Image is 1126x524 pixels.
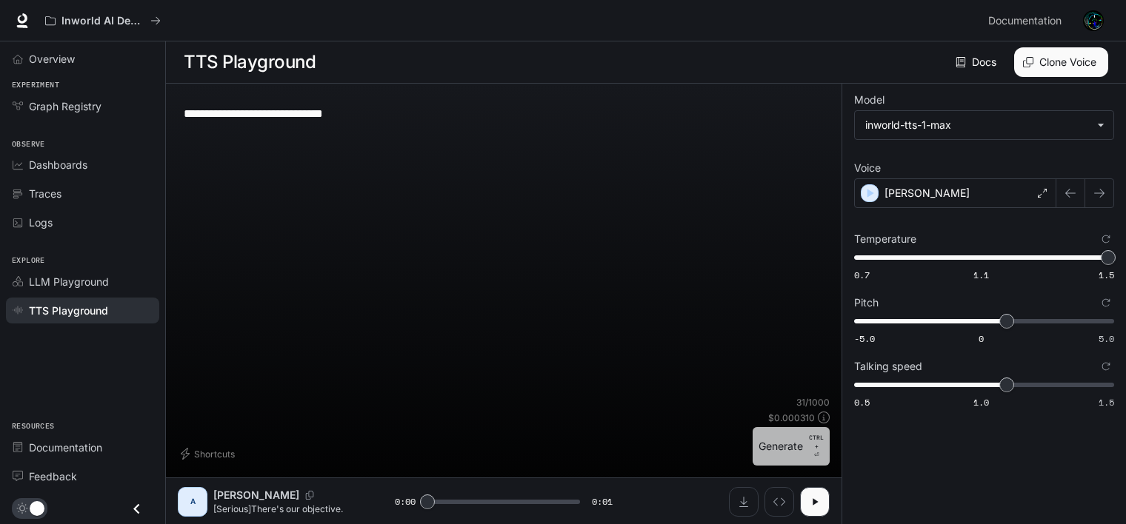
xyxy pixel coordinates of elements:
[865,118,1090,132] div: inworld-tts-1-max
[29,468,77,484] span: Feedback
[1083,10,1104,31] img: User avatar
[213,503,359,515] p: [Serious]There's our objective.
[809,433,824,460] p: ⏎
[39,6,167,36] button: All workspaces
[854,298,879,308] p: Pitch
[854,95,885,105] p: Model
[6,93,159,119] a: Graph Registry
[213,488,299,503] p: [PERSON_NAME]
[979,332,984,345] span: 0
[6,463,159,489] a: Feedback
[854,396,870,409] span: 0.5
[973,269,989,281] span: 1.1
[855,111,1113,139] div: inworld-tts-1-max
[854,163,881,173] p: Voice
[1098,358,1114,374] button: Reset to default
[6,152,159,178] a: Dashboards
[768,412,815,424] p: $ 0.000310
[854,234,916,244] p: Temperature
[61,15,144,27] p: Inworld AI Demos
[854,361,922,372] p: Talking speed
[6,46,159,72] a: Overview
[6,181,159,206] a: Traces
[299,491,320,500] button: Copy Voice ID
[29,186,61,201] span: Traces
[729,487,759,517] button: Download audio
[29,157,87,172] span: Dashboards
[395,494,416,509] span: 0:00
[30,500,44,516] span: Dark mode toggle
[6,434,159,460] a: Documentation
[982,6,1073,36] a: Documentation
[764,487,794,517] button: Inspect
[988,12,1062,30] span: Documentation
[973,396,989,409] span: 1.0
[1079,6,1108,36] button: User avatar
[809,433,824,451] p: CTRL +
[1099,269,1114,281] span: 1.5
[178,442,241,466] button: Shortcuts
[753,427,830,466] button: GenerateCTRL +⏎
[953,47,1002,77] a: Docs
[1014,47,1108,77] button: Clone Voice
[29,274,109,289] span: LLM Playground
[6,209,159,235] a: Logs
[181,490,204,514] div: A
[6,269,159,295] a: LLM Playground
[796,396,830,409] p: 31 / 1000
[29,51,75,67] span: Overview
[29,440,102,455] span: Documentation
[29,98,101,114] span: Graph Registry
[184,47,316,77] h1: TTS Playground
[1099,332,1114,345] span: 5.0
[592,494,613,509] span: 0:01
[29,215,53,230] span: Logs
[854,269,870,281] span: 0.7
[1098,231,1114,247] button: Reset to default
[1099,396,1114,409] span: 1.5
[29,303,108,318] span: TTS Playground
[885,186,970,201] p: [PERSON_NAME]
[854,332,875,345] span: -5.0
[1098,295,1114,311] button: Reset to default
[120,494,153,524] button: Close drawer
[6,298,159,323] a: TTS Playground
